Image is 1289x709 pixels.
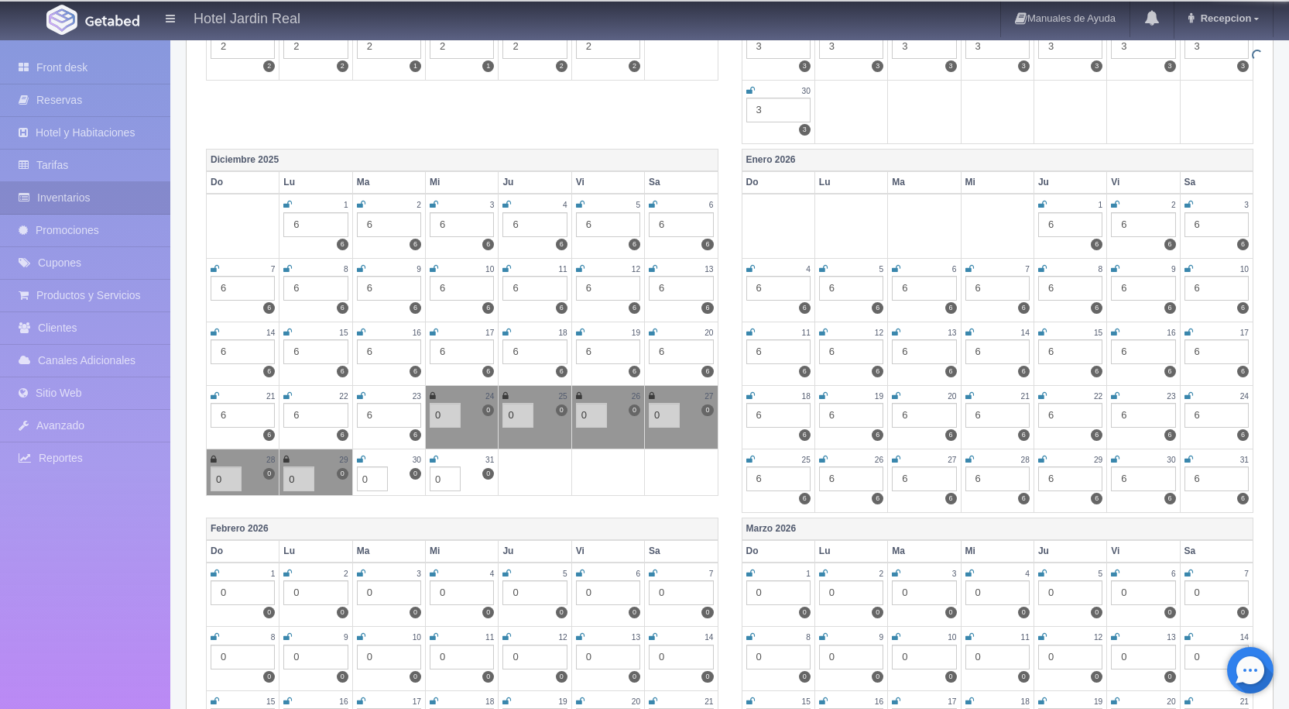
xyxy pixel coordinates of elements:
[1164,607,1176,618] label: 0
[1184,339,1249,364] div: 6
[952,265,957,274] small: 6
[704,392,713,401] small: 27
[629,404,640,416] label: 0
[965,339,1030,364] div: 6
[892,339,956,364] div: 6
[337,468,348,480] label: 0
[357,34,421,59] div: 2
[872,493,883,504] label: 6
[892,580,956,605] div: 0
[502,212,567,237] div: 6
[357,339,421,364] div: 6
[339,456,348,464] small: 29
[502,580,567,605] div: 0
[945,671,957,683] label: 0
[961,171,1034,194] th: Mi
[344,201,348,209] small: 1
[948,329,956,337] small: 13
[279,540,352,563] th: Lu
[948,392,956,401] small: 20
[279,171,352,194] th: Lu
[485,265,494,274] small: 10
[1244,201,1249,209] small: 3
[1038,276,1102,301] div: 6
[746,645,811,669] div: 0
[271,265,276,274] small: 7
[410,468,421,480] label: 0
[799,302,811,314] label: 6
[357,276,421,301] div: 6
[799,429,811,441] label: 6
[482,302,494,314] label: 6
[337,239,348,250] label: 6
[337,607,348,618] label: 0
[211,339,275,364] div: 6
[1018,302,1030,314] label: 6
[819,276,883,301] div: 6
[649,276,713,301] div: 6
[1094,392,1102,401] small: 22
[283,34,348,59] div: 2
[875,392,883,401] small: 19
[410,366,421,377] label: 6
[482,607,494,618] label: 0
[283,403,348,428] div: 6
[1197,12,1252,24] span: Recepcion
[1111,580,1175,605] div: 0
[879,265,884,274] small: 5
[485,392,494,401] small: 24
[1240,392,1249,401] small: 24
[645,171,718,194] th: Sa
[1034,171,1106,194] th: Ju
[499,171,571,194] th: Ju
[1184,276,1249,301] div: 6
[961,540,1034,563] th: Mi
[746,98,811,122] div: 3
[1091,239,1102,250] label: 6
[819,466,883,491] div: 6
[1164,493,1176,504] label: 6
[1021,329,1030,337] small: 14
[558,392,567,401] small: 25
[352,171,425,194] th: Ma
[1240,329,1249,337] small: 17
[556,607,567,618] label: 0
[819,339,883,364] div: 6
[1184,580,1249,605] div: 0
[892,403,956,428] div: 6
[1171,265,1176,274] small: 9
[1038,580,1102,605] div: 0
[430,212,494,237] div: 6
[337,671,348,683] label: 0
[263,429,275,441] label: 6
[709,201,714,209] small: 6
[283,580,348,605] div: 0
[1091,607,1102,618] label: 0
[263,366,275,377] label: 6
[430,34,494,59] div: 2
[271,570,276,578] small: 1
[558,265,567,274] small: 11
[1167,456,1175,464] small: 30
[888,540,961,563] th: Ma
[556,404,567,416] label: 0
[636,201,640,209] small: 5
[263,60,275,72] label: 2
[802,329,811,337] small: 11
[283,276,348,301] div: 6
[1038,466,1102,491] div: 6
[502,645,567,669] div: 0
[563,201,567,209] small: 4
[945,60,957,72] label: 3
[337,60,348,72] label: 2
[1111,466,1175,491] div: 6
[1111,276,1175,301] div: 6
[410,671,421,683] label: 0
[965,466,1030,491] div: 6
[485,329,494,337] small: 17
[1091,493,1102,504] label: 6
[645,540,718,563] th: Sa
[806,265,811,274] small: 4
[1094,456,1102,464] small: 29
[357,212,421,237] div: 6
